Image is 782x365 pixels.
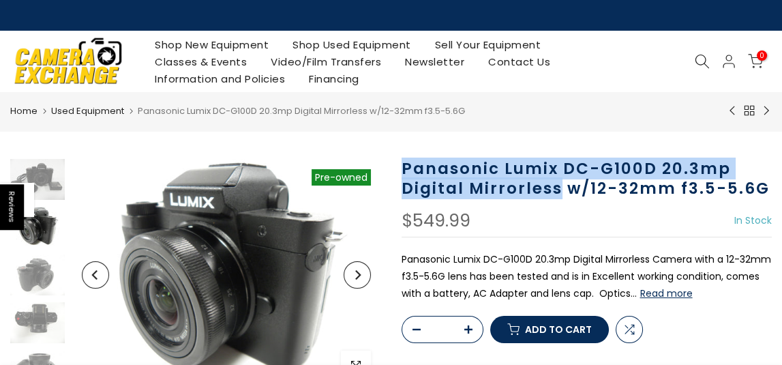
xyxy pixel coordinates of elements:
[10,207,65,248] img: Panasonic Lumix DC-G100D 20.3mp Digital Mirrorless w/12-32mm f3.5-5.6G Digital Cameras - Digital ...
[525,325,592,334] span: Add to cart
[143,36,281,53] a: Shop New Equipment
[259,53,393,70] a: Video/Film Transfers
[143,70,297,87] a: Information and Policies
[10,104,37,118] a: Home
[402,212,470,230] div: $549.99
[490,316,609,343] button: Add to cart
[640,287,693,300] button: Read more
[423,36,553,53] a: Sell Your Equipment
[138,104,465,117] span: Panasonic Lumix DC-G100D 20.3mp Digital Mirrorless w/12-32mm f3.5-5.6G
[402,159,772,199] h1: Panasonic Lumix DC-G100D 20.3mp Digital Mirrorless w/12-32mm f3.5-5.6G
[51,104,124,118] a: Used Equipment
[402,251,772,303] p: Panasonic Lumix DC-G100D 20.3mp Digital Mirrorless Camera with a 12-32mm f3.5-5.6G lens has been ...
[344,261,371,289] button: Next
[10,159,65,200] img: Panasonic Lumix DC-G100D 20.3mp Digital Mirrorless w/12-32mm f3.5-5.6G Digital Cameras - Digital ...
[297,70,372,87] a: Financing
[477,53,562,70] a: Contact Us
[10,302,65,343] img: Panasonic Lumix DC-G100D 20.3mp Digital Mirrorless w/12-32mm f3.5-5.6G Digital Cameras - Digital ...
[281,36,423,53] a: Shop Used Equipment
[757,50,767,61] span: 0
[748,54,763,69] a: 0
[82,261,109,289] button: Previous
[734,214,772,227] span: In Stock
[10,254,65,295] img: Panasonic Lumix DC-G100D 20.3mp Digital Mirrorless w/12-32mm f3.5-5.6G Digital Cameras - Digital ...
[143,53,259,70] a: Classes & Events
[393,53,477,70] a: Newsletter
